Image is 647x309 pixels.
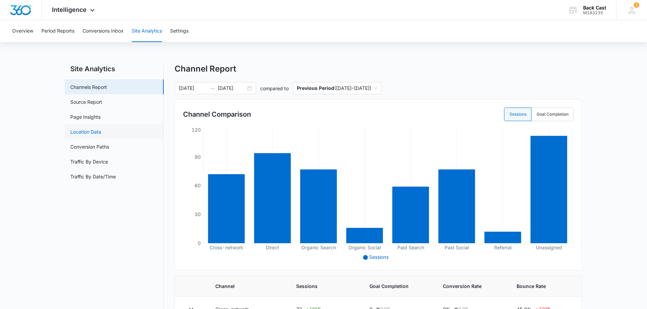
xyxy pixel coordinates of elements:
label: Goal Completion [532,108,574,121]
tspan: 60 [195,182,201,188]
span: Intelligence [52,6,87,13]
a: Channels Report [70,83,107,91]
p: compared to [260,85,289,92]
span: Conversion Rate [443,283,500,290]
div: account name [583,5,606,11]
tspan: 0 [198,240,201,246]
input: End date [218,84,246,92]
span: to [210,85,215,91]
tspan: Paid Search [397,245,424,250]
tspan: Paid Social [445,245,469,250]
tspan: Unassigned [536,245,562,251]
div: account id [583,11,606,15]
p: Previous Period [297,85,334,91]
span: ( [DATE] – [DATE] ) [297,82,377,94]
a: Traffic By Date/Time [70,173,116,180]
a: Conversion Paths [70,143,109,150]
tspan: Organic Social [348,245,381,251]
button: Site Analytics [132,20,162,42]
span: 1 [634,2,639,8]
h3: Channel Comparison [183,109,251,119]
tspan: Direct [266,245,279,250]
tspan: 90 [195,154,201,160]
a: Location Data [70,128,101,135]
button: Overview [12,20,33,42]
tspan: Organic Search [301,245,336,251]
span: Bounce Rate [517,283,571,290]
tspan: Cross-network [210,245,243,250]
span: swap-right [210,85,215,91]
button: Conversions Inbox [83,20,124,42]
span: Goal Completion [370,283,427,290]
tspan: 30 [195,211,201,217]
button: Settings [170,20,188,42]
h2: Site Analytics [65,64,164,74]
span: Sessions [369,254,389,260]
tspan: 120 [192,127,201,133]
h1: Channel Report [175,64,236,74]
a: Source Report [70,98,102,105]
span: Sessions [296,283,353,290]
a: Page Insights [70,113,101,120]
div: notifications count [634,2,639,8]
span: Channel [215,283,280,290]
a: Traffic By Device [70,158,108,165]
input: Start date [179,84,207,92]
label: Sessions [504,108,532,121]
tspan: Referral [494,245,511,250]
button: Period Reports [41,20,74,42]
